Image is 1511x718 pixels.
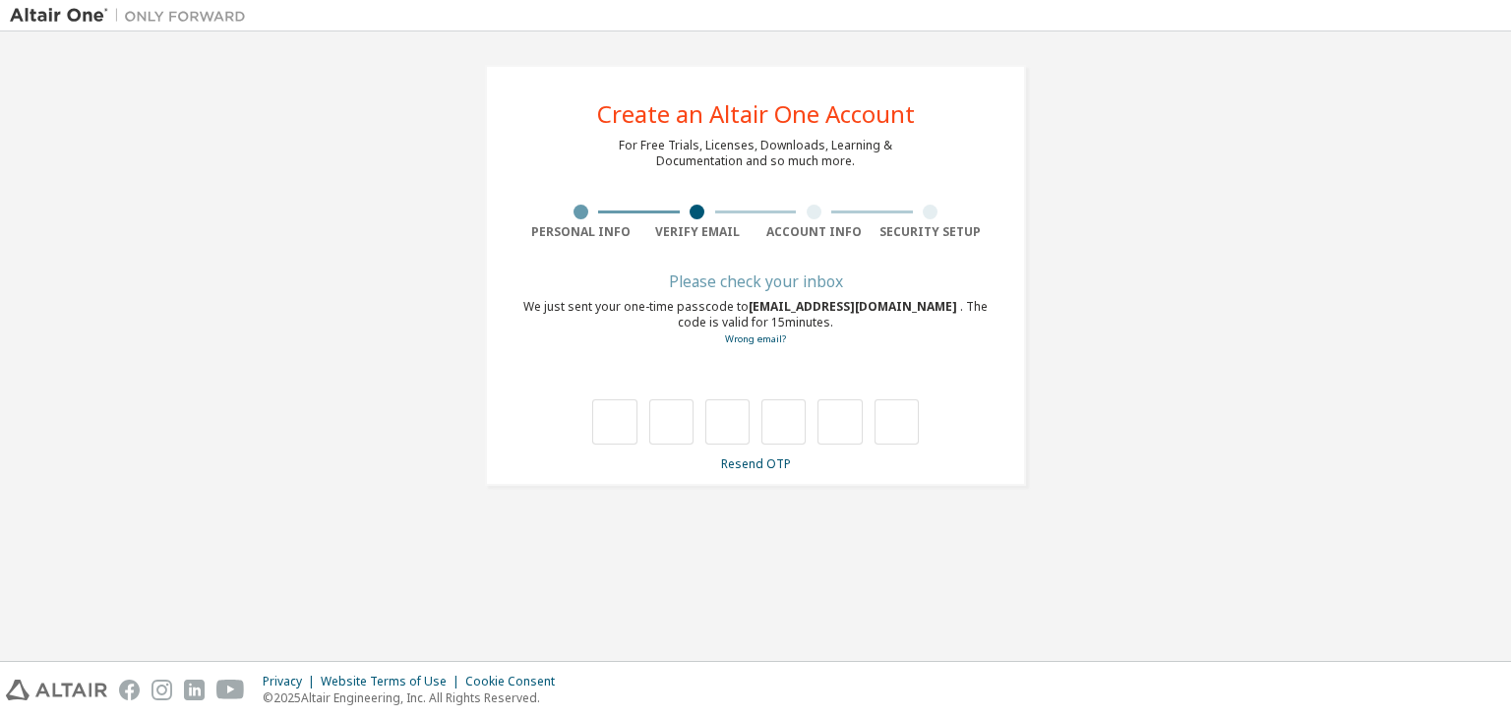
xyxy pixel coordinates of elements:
img: instagram.svg [151,680,172,700]
div: Privacy [263,674,321,689]
div: We just sent your one-time passcode to . The code is valid for 15 minutes. [522,299,989,347]
div: Cookie Consent [465,674,567,689]
div: Create an Altair One Account [597,102,915,126]
img: facebook.svg [119,680,140,700]
img: altair_logo.svg [6,680,107,700]
a: Resend OTP [721,455,791,472]
div: Account Info [755,224,873,240]
div: Security Setup [873,224,990,240]
div: Personal Info [522,224,639,240]
a: Go back to the registration form [725,332,786,345]
p: © 2025 Altair Engineering, Inc. All Rights Reserved. [263,689,567,706]
div: Verify Email [639,224,756,240]
div: Please check your inbox [522,275,989,287]
img: youtube.svg [216,680,245,700]
div: Website Terms of Use [321,674,465,689]
span: [EMAIL_ADDRESS][DOMAIN_NAME] [749,298,960,315]
img: Altair One [10,6,256,26]
div: For Free Trials, Licenses, Downloads, Learning & Documentation and so much more. [619,138,892,169]
img: linkedin.svg [184,680,205,700]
